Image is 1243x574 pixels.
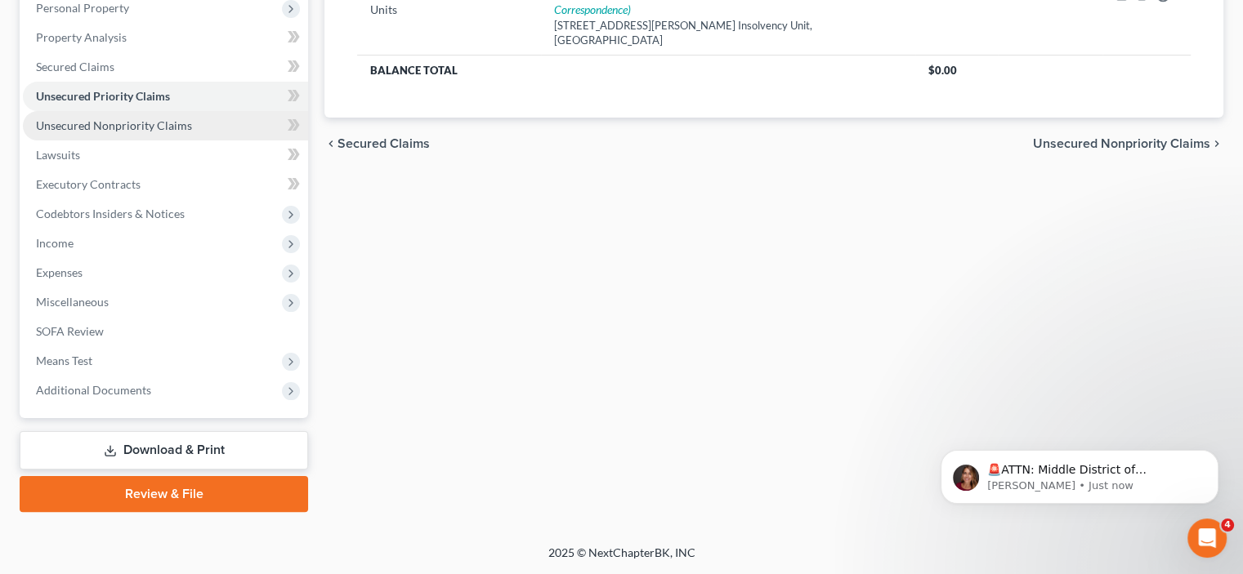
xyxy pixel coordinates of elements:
[1210,137,1223,150] i: chevron_right
[916,416,1243,530] iframe: Intercom notifications message
[156,545,1088,574] div: 2025 © NextChapterBK, INC
[1187,518,1227,558] iframe: Intercom live chat
[36,265,83,279] span: Expenses
[324,137,338,150] i: chevron_left
[36,354,92,367] span: Means Test
[338,137,430,150] span: Secured Claims
[36,177,141,191] span: Executory Contracts
[20,476,308,512] a: Review & File
[23,52,308,82] a: Secured Claims
[36,207,185,220] span: Codebtors Insiders & Notices
[23,23,308,52] a: Property Analysis
[1033,137,1210,150] span: Unsecured Nonpriority Claims
[36,1,129,15] span: Personal Property
[1033,137,1223,150] button: Unsecured Nonpriority Claims chevron_right
[36,118,192,132] span: Unsecured Nonpriority Claims
[36,295,109,309] span: Miscellaneous
[36,383,151,397] span: Additional Documents
[36,60,114,73] span: Secured Claims
[23,82,308,111] a: Unsecured Priority Claims
[928,64,957,77] span: $0.00
[23,170,308,199] a: Executory Contracts
[324,137,430,150] button: chevron_left Secured Claims
[36,30,127,44] span: Property Analysis
[357,56,915,85] th: Balance Total
[1221,518,1234,532] span: 4
[36,89,170,103] span: Unsecured Priority Claims
[36,236,74,250] span: Income
[554,18,902,48] div: [STREET_ADDRESS][PERSON_NAME] Insolvency Unit, [GEOGRAPHIC_DATA]
[20,431,308,469] a: Download & Print
[23,111,308,140] a: Unsecured Nonpriority Claims
[23,317,308,346] a: SOFA Review
[36,324,104,338] span: SOFA Review
[23,140,308,170] a: Lawsuits
[36,148,80,162] span: Lawsuits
